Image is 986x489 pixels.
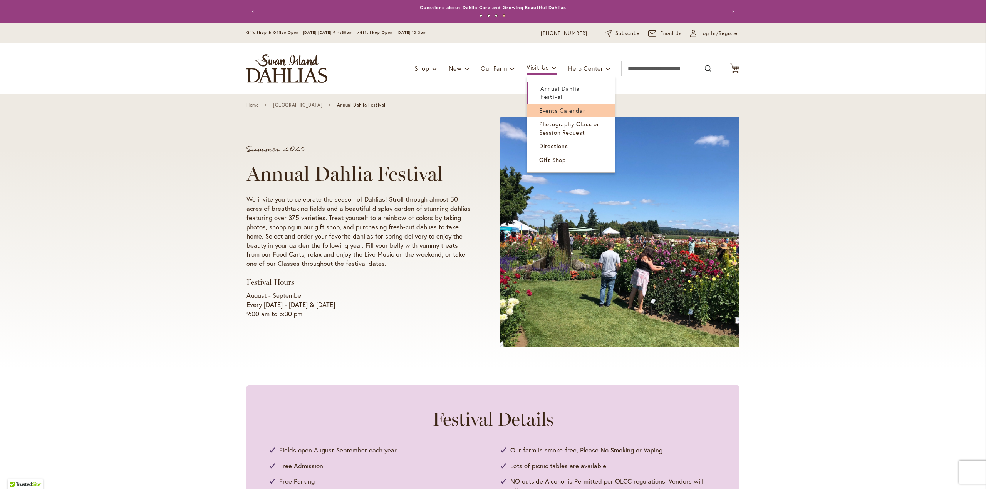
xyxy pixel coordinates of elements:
p: We invite you to celebrate the season of Dahlias! Stroll through almost 50 acres of breathtaking ... [246,195,471,269]
span: Fields open August-September each year [279,445,397,455]
a: [PHONE_NUMBER] [541,30,587,37]
a: Subscribe [605,30,640,37]
button: Next [724,4,739,19]
span: Gift Shop Open - [DATE] 10-3pm [360,30,427,35]
span: Events Calendar [539,107,585,114]
p: Summer 2025 [246,145,471,153]
button: 2 of 4 [487,14,490,17]
span: Visit Us [527,63,549,71]
a: Log In/Register [690,30,739,37]
h1: Annual Dahlia Festival [246,162,471,185]
span: Log In/Register [700,30,739,37]
a: Questions about Dahlia Care and Growing Beautiful Dahlias [420,5,566,10]
span: Gift Shop & Office Open - [DATE]-[DATE] 9-4:30pm / [246,30,360,35]
button: 4 of 4 [503,14,505,17]
span: Subscribe [615,30,640,37]
span: Help Center [568,64,603,72]
button: 3 of 4 [495,14,498,17]
button: 1 of 4 [480,14,482,17]
span: Annual Dahlia Festival [540,85,580,100]
span: New [449,64,461,72]
a: Home [246,102,258,108]
button: Previous [246,4,262,19]
span: Free Admission [279,461,323,471]
p: August - September Every [DATE] - [DATE] & [DATE] 9:00 am to 5:30 pm [246,291,471,319]
span: Photography Class or Session Request [539,120,599,136]
span: Directions [539,142,568,150]
a: Email Us [648,30,682,37]
h2: Festival Details [270,408,716,430]
span: Shop [414,64,429,72]
span: Gift Shop [539,156,566,164]
span: Our Farm [481,64,507,72]
a: store logo [246,54,327,83]
a: [GEOGRAPHIC_DATA] [273,102,322,108]
span: Annual Dahlia Festival [337,102,386,108]
span: Lots of picnic tables are available. [510,461,608,471]
span: Our farm is smoke-free, Please No Smoking or Vaping [510,445,662,455]
h3: Festival Hours [246,277,471,287]
span: Email Us [660,30,682,37]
